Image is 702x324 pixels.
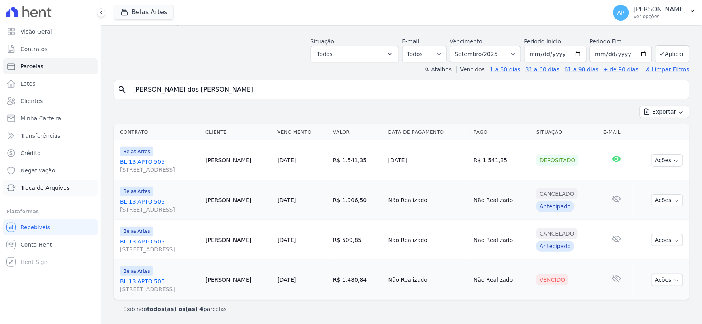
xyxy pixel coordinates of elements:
td: [PERSON_NAME] [202,140,274,180]
a: 61 a 90 dias [565,66,598,73]
span: [STREET_ADDRESS] [120,166,199,174]
span: AP [617,10,625,15]
span: [STREET_ADDRESS] [120,245,199,253]
a: BL 13 APTO 505[STREET_ADDRESS] [120,238,199,253]
span: Belas Artes [120,266,153,276]
div: Antecipado [536,201,574,212]
th: Cliente [202,124,274,140]
td: R$ 1.541,35 [471,140,533,180]
a: [DATE] [277,197,296,203]
span: Contratos [21,45,47,53]
span: Troca de Arquivos [21,184,70,192]
button: Ações [651,234,683,246]
p: Ver opções [634,13,686,20]
label: ↯ Atalhos [425,66,452,73]
a: BL 13 APTO 505[STREET_ADDRESS] [120,158,199,174]
div: Cancelado [536,228,578,239]
span: [STREET_ADDRESS] [120,285,199,293]
a: Conta Hent [3,237,98,253]
i: search [117,85,127,94]
td: R$ 1.541,35 [330,140,385,180]
a: 31 a 60 dias [525,66,559,73]
td: R$ 1.906,50 [330,180,385,220]
th: Pago [471,124,533,140]
td: Não Realizado [385,220,471,260]
th: Situação [533,124,600,140]
a: Negativação [3,163,98,178]
button: AP [PERSON_NAME] Ver opções [607,2,702,24]
span: Parcelas [21,62,43,70]
a: + de 90 dias [604,66,639,73]
div: Plataformas [6,207,94,216]
div: Cancelado [536,188,578,199]
label: Período Fim: [590,37,652,46]
a: Troca de Arquivos [3,180,98,196]
td: R$ 1.480,84 [330,260,385,300]
th: Valor [330,124,385,140]
td: R$ 509,85 [330,220,385,260]
div: Antecipado [536,241,574,252]
a: [DATE] [277,157,296,163]
button: Belas Artes [114,5,174,20]
a: Recebíveis [3,219,98,235]
span: Clientes [21,97,43,105]
span: Todos [317,49,333,59]
td: Não Realizado [471,260,533,300]
td: [PERSON_NAME] [202,260,274,300]
a: [DATE] [277,277,296,283]
span: Minha Carteira [21,114,61,122]
span: Belas Artes [120,187,153,196]
div: Vencido [536,274,568,285]
td: [DATE] [385,140,471,180]
a: Crédito [3,145,98,161]
td: [PERSON_NAME] [202,180,274,220]
label: Vencimento: [450,38,484,45]
a: Minha Carteira [3,110,98,126]
span: Belas Artes [120,227,153,236]
button: Exportar [640,106,689,118]
label: Período Inicío: [524,38,563,45]
b: todos(as) os(as) 4 [147,306,203,312]
p: [PERSON_NAME] [634,6,686,13]
td: [PERSON_NAME] [202,220,274,260]
button: Ações [651,194,683,206]
span: Transferências [21,132,60,140]
a: Clientes [3,93,98,109]
a: Visão Geral [3,24,98,39]
input: Buscar por nome do lote ou do cliente [128,82,686,97]
span: Conta Hent [21,241,52,249]
span: Crédito [21,149,41,157]
div: Depositado [536,155,579,166]
a: ✗ Limpar Filtros [642,66,689,73]
label: E-mail: [402,38,422,45]
td: Não Realizado [471,220,533,260]
th: Vencimento [274,124,330,140]
a: Contratos [3,41,98,57]
th: E-mail [600,124,633,140]
p: Exibindo parcelas [123,305,227,313]
a: 1 a 30 dias [490,66,521,73]
button: Ações [651,154,683,167]
a: Lotes [3,76,98,92]
label: Vencidos: [457,66,487,73]
td: Não Realizado [385,260,471,300]
button: Aplicar [655,45,689,62]
span: Lotes [21,80,36,88]
th: Data de Pagamento [385,124,471,140]
button: Ações [651,274,683,286]
span: Negativação [21,167,55,174]
button: Todos [311,46,399,62]
a: Transferências [3,128,98,144]
span: [STREET_ADDRESS] [120,206,199,214]
td: Não Realizado [385,180,471,220]
label: Situação: [311,38,336,45]
th: Contrato [114,124,202,140]
span: Belas Artes [120,147,153,156]
td: Não Realizado [471,180,533,220]
a: BL 13 APTO 505[STREET_ADDRESS] [120,198,199,214]
a: Parcelas [3,58,98,74]
a: [DATE] [277,237,296,243]
a: BL 13 APTO 505[STREET_ADDRESS] [120,277,199,293]
span: Recebíveis [21,223,50,231]
span: Visão Geral [21,28,52,36]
